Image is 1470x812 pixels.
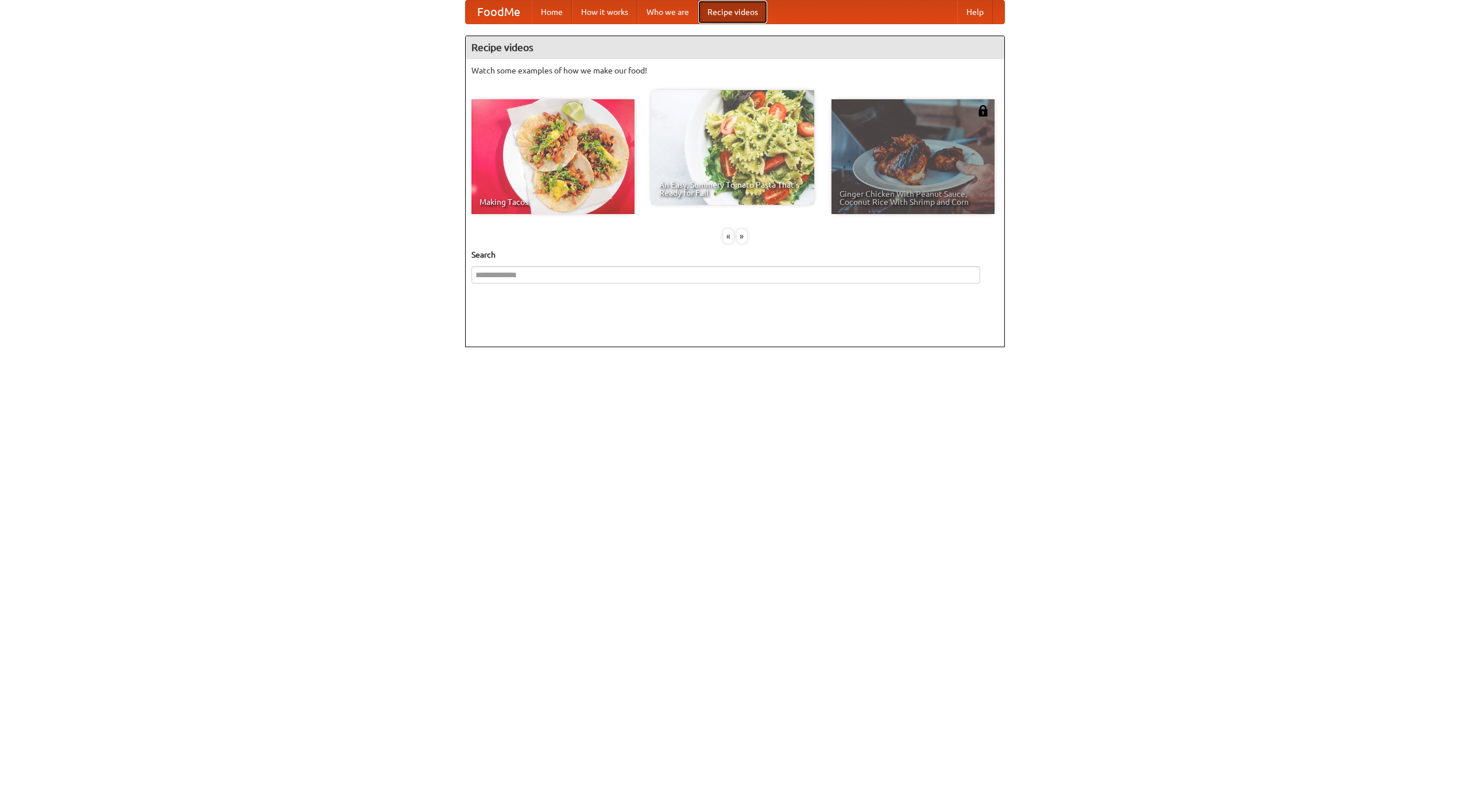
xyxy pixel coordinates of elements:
div: » [737,229,747,243]
a: Who we are [637,1,698,24]
a: An Easy, Summery Tomato Pasta That's Ready for Fall [651,90,814,205]
a: Recipe videos [698,1,767,24]
span: Making Tacos [479,198,626,206]
h4: Recipe videos [466,36,1004,59]
a: Home [532,1,572,24]
a: How it works [572,1,637,24]
h5: Search [471,249,999,261]
a: Making Tacos [471,99,635,214]
div: « [723,229,733,243]
span: An Easy, Summery Tomato Pasta That's Ready for Fall [659,181,806,197]
img: 483408.png [977,105,989,116]
a: Help [957,1,993,24]
a: FoodMe [466,1,532,24]
p: Watch some examples of how we make our food! [471,65,999,76]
